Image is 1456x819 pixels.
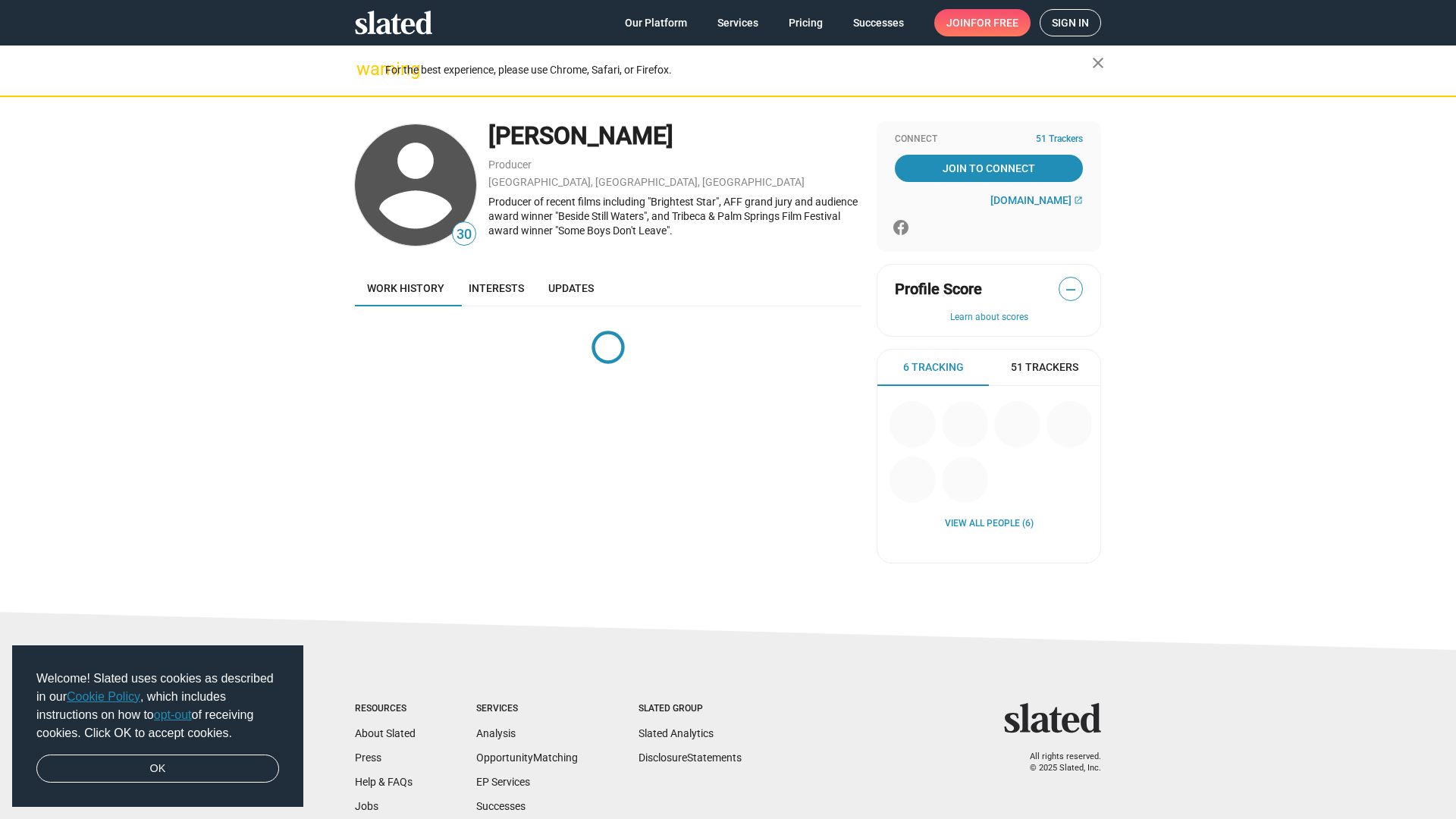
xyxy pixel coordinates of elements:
a: Analysis [476,727,516,739]
a: Press [355,752,381,764]
a: Producer [488,158,532,171]
span: Interests [469,282,524,294]
span: 51 Trackers [1011,360,1078,375]
a: opt-out [154,708,192,721]
div: cookieconsent [12,645,303,808]
span: for free [971,9,1018,36]
span: 51 Trackers [1036,133,1083,146]
a: Our Platform [613,9,699,36]
a: Join To Connect [895,155,1083,182]
div: Services [476,703,578,715]
a: Help & FAQs [355,776,413,788]
a: Sign in [1040,9,1101,36]
p: All rights reserved. © 2025 Slated, Inc. [1014,752,1101,773]
div: Slated Group [639,703,742,715]
div: [PERSON_NAME] [488,120,861,152]
a: Interests [457,270,536,306]
button: Learn about scores [895,312,1083,324]
mat-icon: close [1089,54,1107,72]
a: [GEOGRAPHIC_DATA], [GEOGRAPHIC_DATA], [GEOGRAPHIC_DATA] [488,176,805,188]
a: Successes [841,9,916,36]
span: 6 Tracking [903,360,964,375]
a: View all People (6) [945,518,1034,530]
span: [DOMAIN_NAME] [990,194,1072,206]
div: Producer of recent films including "Brightest Star", AFF grand jury and audience award winner "Be... [488,195,861,237]
a: About Slated [355,727,416,739]
mat-icon: warning [356,60,375,78]
a: Pricing [777,9,835,36]
a: EP Services [476,776,530,788]
div: Connect [895,133,1083,146]
span: Welcome! Slated uses cookies as described in our , which includes instructions on how to of recei... [36,670,279,742]
span: Profile Score [895,279,982,300]
span: Sign in [1052,10,1089,36]
a: OpportunityMatching [476,752,578,764]
span: Pricing [789,9,823,36]
a: Slated Analytics [639,727,714,739]
span: 30 [453,224,475,245]
div: Resources [355,703,416,715]
a: Joinfor free [934,9,1031,36]
a: Services [705,9,770,36]
a: DisclosureStatements [639,752,742,764]
span: Join To Connect [898,155,1080,182]
span: Work history [367,282,444,294]
a: Successes [476,800,526,812]
span: Our Platform [625,9,687,36]
span: Services [717,9,758,36]
span: Successes [853,9,904,36]
a: Jobs [355,800,378,812]
a: [DOMAIN_NAME] [990,194,1083,206]
span: — [1059,280,1082,300]
a: Updates [536,270,606,306]
a: Work history [355,270,457,306]
span: Updates [548,282,594,294]
mat-icon: open_in_new [1074,196,1083,205]
a: Cookie Policy [67,690,140,703]
div: For the best experience, please use Chrome, Safari, or Firefox. [385,60,1092,80]
span: Join [946,9,1018,36]
a: dismiss cookie message [36,755,279,783]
